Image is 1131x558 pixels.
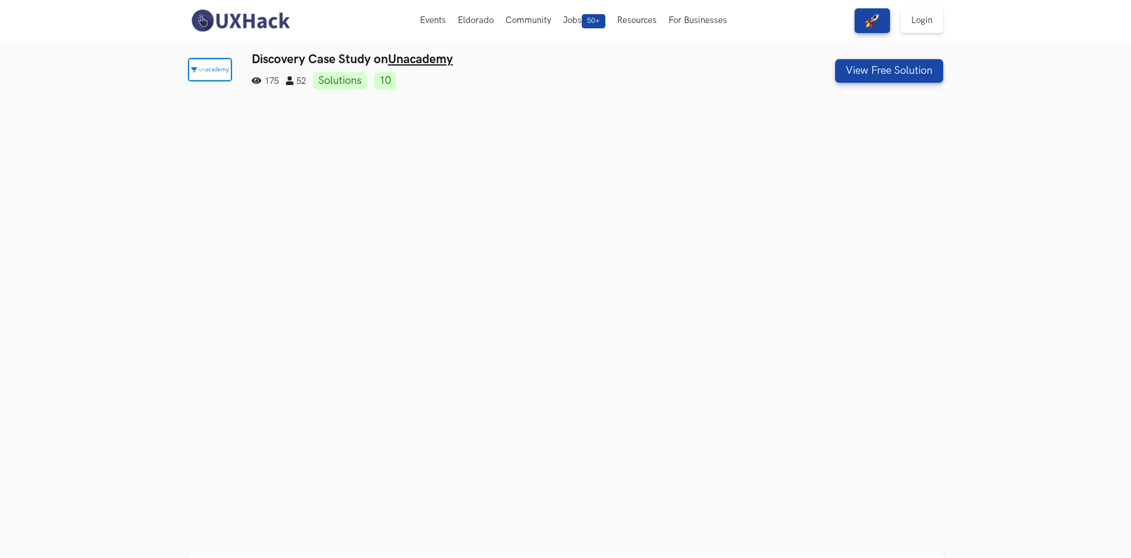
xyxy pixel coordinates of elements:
[865,14,879,28] img: rocket
[188,58,232,81] img: Unacademy logo
[582,14,605,28] span: 50+
[252,76,279,86] span: 175
[252,52,752,67] h3: Discovery Case Study on
[313,72,367,90] a: Solutions
[388,52,453,67] a: Unacademy
[188,8,293,33] img: UXHack-logo.png
[374,72,396,90] a: 10
[901,8,943,33] a: Login
[835,59,943,83] button: View Free Solution
[286,76,306,86] span: 52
